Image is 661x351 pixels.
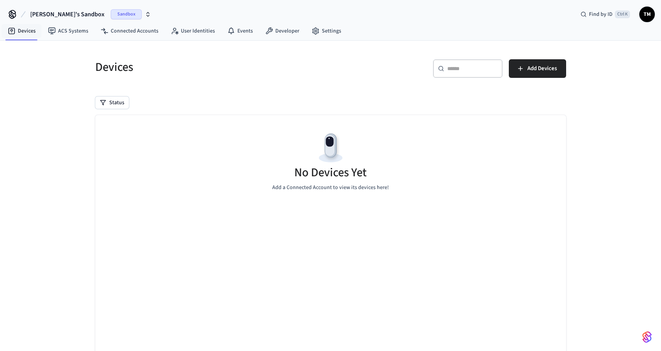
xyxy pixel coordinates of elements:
[527,64,557,74] span: Add Devices
[313,131,348,165] img: Devices Empty State
[639,7,655,22] button: TM
[42,24,94,38] a: ACS Systems
[94,24,165,38] a: Connected Accounts
[2,24,42,38] a: Devices
[294,165,367,181] h5: No Devices Yet
[30,10,105,19] span: [PERSON_NAME]'s Sandbox
[259,24,306,38] a: Developer
[509,59,566,78] button: Add Devices
[272,184,389,192] p: Add a Connected Account to view its devices here!
[95,96,129,109] button: Status
[640,7,654,21] span: TM
[615,10,630,18] span: Ctrl K
[306,24,347,38] a: Settings
[642,331,652,343] img: SeamLogoGradient.69752ec5.svg
[111,9,142,19] span: Sandbox
[165,24,221,38] a: User Identities
[95,59,326,75] h5: Devices
[221,24,259,38] a: Events
[589,10,613,18] span: Find by ID
[574,7,636,21] div: Find by IDCtrl K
